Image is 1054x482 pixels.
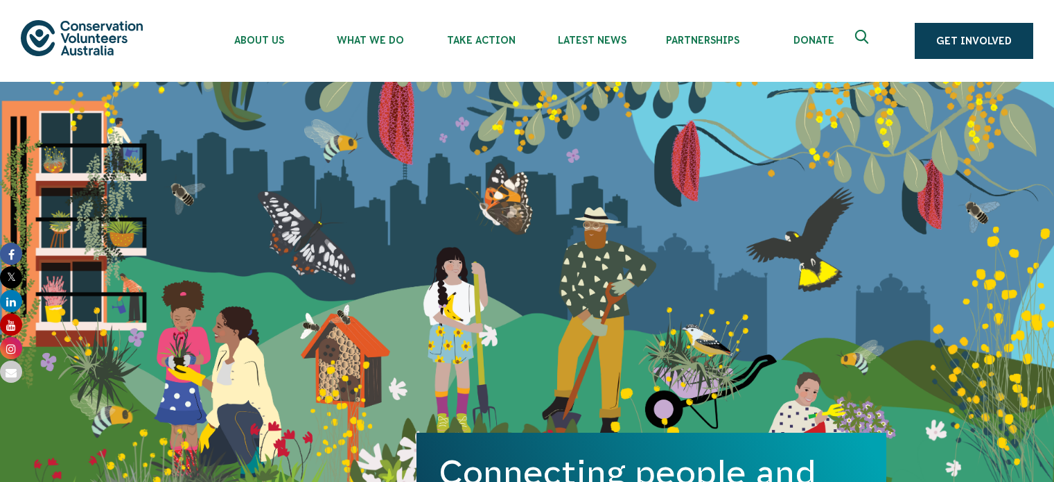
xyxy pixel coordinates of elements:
span: Take Action [425,35,536,46]
span: Partnerships [647,35,758,46]
span: Expand search box [855,30,872,52]
span: What We Do [315,35,425,46]
a: Get Involved [915,23,1033,59]
span: About Us [204,35,315,46]
img: logo.svg [21,20,143,55]
span: Latest News [536,35,647,46]
span: Donate [758,35,869,46]
button: Expand search box Close search box [847,24,880,58]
